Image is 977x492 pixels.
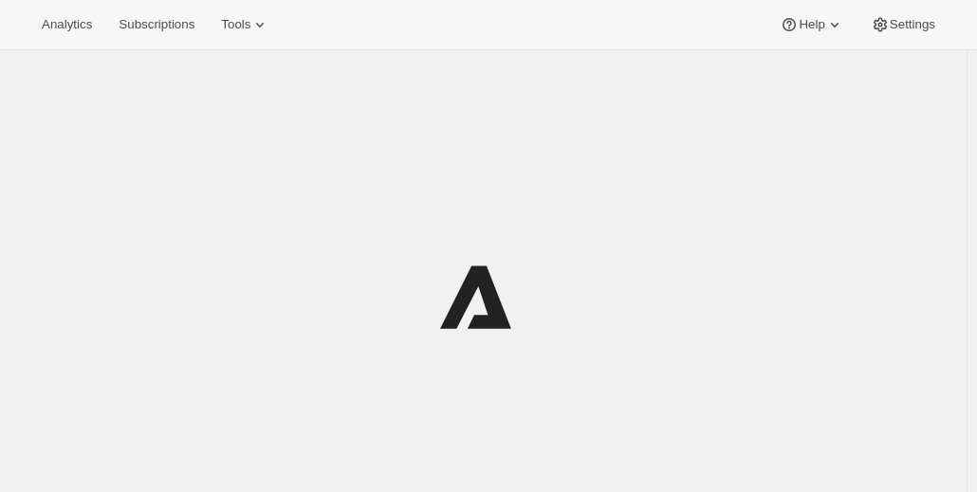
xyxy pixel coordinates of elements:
span: Settings [890,17,935,32]
button: Analytics [30,11,103,38]
span: Subscriptions [119,17,194,32]
button: Subscriptions [107,11,206,38]
span: Tools [221,17,250,32]
button: Tools [210,11,281,38]
span: Help [799,17,824,32]
button: Settings [859,11,947,38]
button: Help [768,11,855,38]
span: Analytics [42,17,92,32]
